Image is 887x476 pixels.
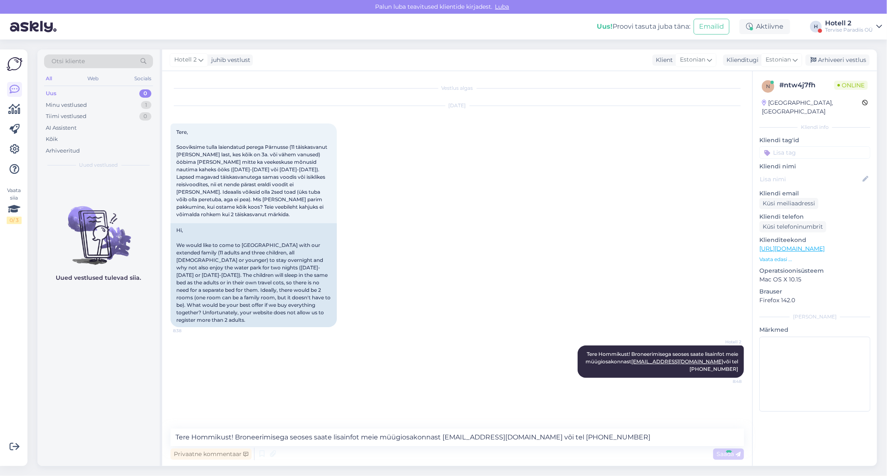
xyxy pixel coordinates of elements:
[825,20,873,27] div: Hotell 2
[759,266,870,275] p: Operatsioonisüsteem
[597,22,613,30] b: Uus!
[652,56,673,64] div: Klient
[133,73,153,84] div: Socials
[208,56,250,64] div: juhib vestlust
[759,326,870,334] p: Märkmed
[79,161,118,169] span: Uued vestlused
[825,20,882,33] a: Hotell 2Tervise Paradiis OÜ
[46,135,58,143] div: Kõik
[170,102,744,109] div: [DATE]
[7,187,22,224] div: Vaata siia
[805,54,870,66] div: Arhiveeri vestlus
[759,221,826,232] div: Küsi telefoninumbrit
[44,73,54,84] div: All
[723,56,759,64] div: Klienditugi
[779,80,834,90] div: # ntw4j7fh
[86,73,101,84] div: Web
[694,19,729,35] button: Emailid
[825,27,873,33] div: Tervise Paradiis OÜ
[7,217,22,224] div: 0 / 3
[759,189,870,198] p: Kliendi email
[37,191,160,266] img: No chats
[586,351,739,372] span: Tere Hommikust! Broneerimisega seoses saate lisainfot meie müügiosakonnast või tel [PHONE_NUMBER]
[759,198,818,209] div: Küsi meiliaadressi
[810,21,822,32] div: H
[766,55,791,64] span: Estonian
[759,256,870,263] p: Vaata edasi ...
[170,84,744,92] div: Vestlus algas
[493,3,512,10] span: Luba
[52,57,85,66] span: Otsi kliente
[141,101,151,109] div: 1
[631,358,723,365] a: [EMAIL_ADDRESS][DOMAIN_NAME]
[710,378,741,385] span: 8:48
[759,146,870,159] input: Lisa tag
[759,275,870,284] p: Mac OS X 10.15
[759,162,870,171] p: Kliendi nimi
[46,124,77,132] div: AI Assistent
[834,81,868,90] span: Online
[759,123,870,131] div: Kliendi info
[56,274,141,282] p: Uued vestlused tulevad siia.
[46,101,87,109] div: Minu vestlused
[46,112,86,121] div: Tiimi vestlused
[680,55,705,64] span: Estonian
[710,339,741,345] span: Hotell 2
[139,89,151,98] div: 0
[760,175,861,184] input: Lisa nimi
[759,287,870,296] p: Brauser
[7,56,22,72] img: Askly Logo
[739,19,790,34] div: Aktiivne
[762,99,862,116] div: [GEOGRAPHIC_DATA], [GEOGRAPHIC_DATA]
[46,89,57,98] div: Uus
[759,245,825,252] a: [URL][DOMAIN_NAME]
[759,296,870,305] p: Firefox 142.0
[170,223,337,327] div: Hi, We would like to come to [GEOGRAPHIC_DATA] with our extended family (11 adults and three chil...
[759,236,870,244] p: Klienditeekond
[46,147,80,155] div: Arhiveeritud
[176,129,329,217] span: Tere, Sooviksime tulla laiendatud perega Pärnusse (11 täiskasvanut [PERSON_NAME] last, kes kõik o...
[597,22,690,32] div: Proovi tasuta juba täna:
[759,313,870,321] div: [PERSON_NAME]
[173,328,204,334] span: 8:38
[759,136,870,145] p: Kliendi tag'id
[139,112,151,121] div: 0
[174,55,197,64] span: Hotell 2
[759,212,870,221] p: Kliendi telefon
[766,83,770,89] span: n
